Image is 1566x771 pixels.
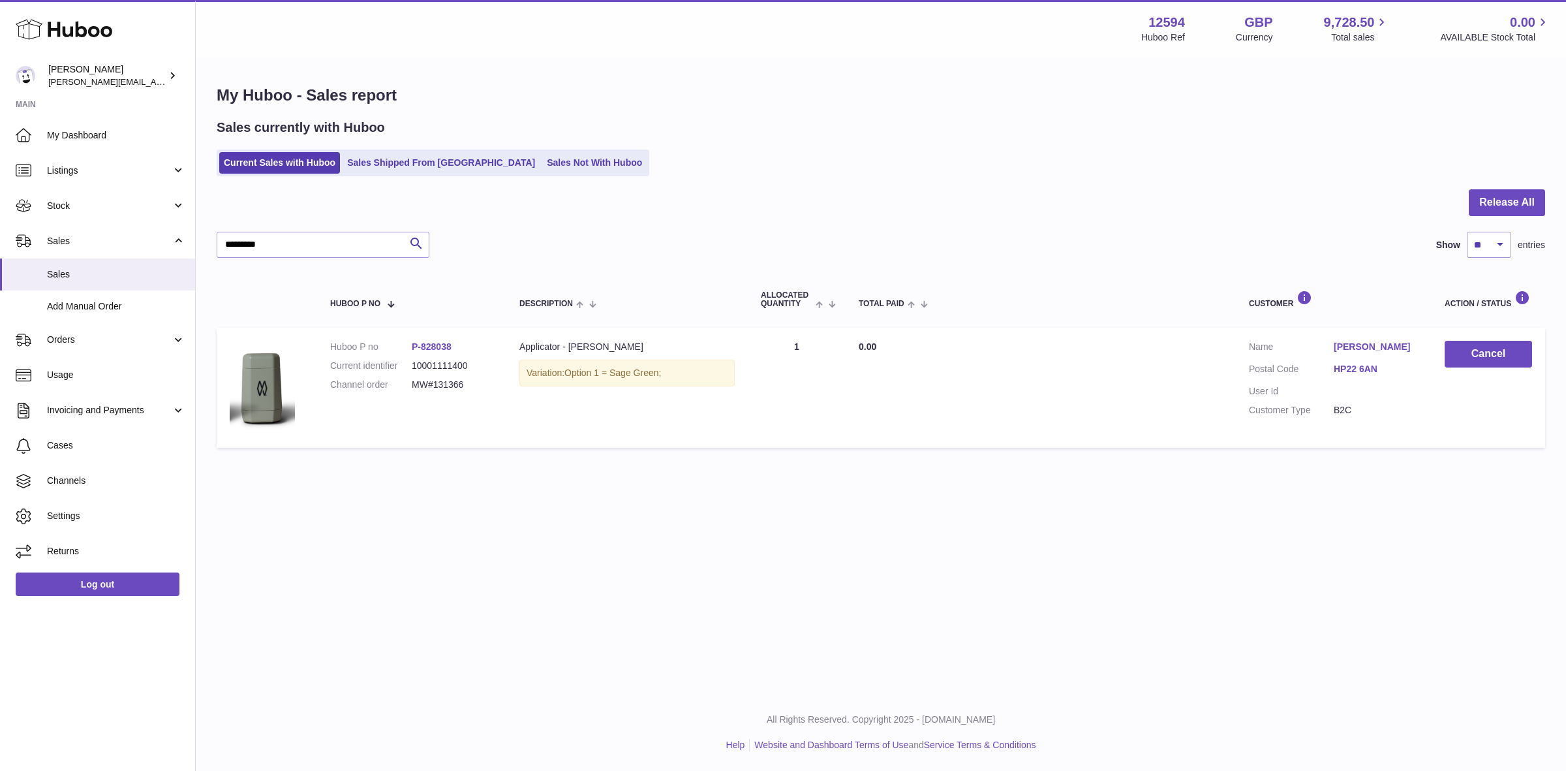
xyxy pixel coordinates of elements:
a: Log out [16,573,179,596]
div: [PERSON_NAME] [48,63,166,88]
a: Website and Dashboard Terms of Use [754,740,908,750]
div: Variation: [519,360,735,386]
dt: Current identifier [330,360,412,372]
span: [PERSON_NAME][EMAIL_ADDRESS][DOMAIN_NAME] [48,76,262,87]
img: 125941691597927.png [230,341,295,432]
span: Cases [47,439,185,452]
a: HP22 6AN [1334,363,1419,375]
td: 1 [748,328,846,447]
span: Invoicing and Payments [47,404,172,417]
span: Total paid [859,300,904,308]
span: 0.00 [859,341,876,352]
a: Service Terms & Conditions [924,740,1036,750]
span: entries [1518,239,1545,251]
strong: GBP [1244,14,1272,31]
li: and [750,739,1036,751]
dt: Name [1249,341,1334,356]
dt: Huboo P no [330,341,412,353]
span: Channels [47,475,185,487]
span: Option 1 = Sage Green; [564,368,661,378]
div: Applicator - [PERSON_NAME] [519,341,735,353]
a: 0.00 AVAILABLE Stock Total [1440,14,1550,44]
span: Total sales [1331,31,1389,44]
span: Description [519,300,573,308]
a: P-828038 [412,341,452,352]
a: [PERSON_NAME] [1334,341,1419,353]
span: Returns [47,545,185,558]
span: AVAILABLE Stock Total [1440,31,1550,44]
span: Listings [47,165,172,177]
span: Orders [47,334,172,346]
span: Sales [47,268,185,281]
dt: Channel order [330,379,412,391]
span: Stock [47,200,172,212]
span: ALLOCATED Quantity [761,291,812,308]
dd: MW#131366 [412,379,493,391]
button: Release All [1469,189,1545,216]
div: Action / Status [1445,291,1532,308]
a: 9,728.50 Total sales [1324,14,1390,44]
div: Huboo Ref [1141,31,1185,44]
label: Show [1436,239,1460,251]
p: All Rights Reserved. Copyright 2025 - [DOMAIN_NAME] [206,714,1556,726]
div: Customer [1249,291,1419,308]
dd: 10001111400 [412,360,493,372]
strong: 12594 [1148,14,1185,31]
span: Settings [47,510,185,522]
span: Huboo P no [330,300,380,308]
span: Add Manual Order [47,300,185,313]
dt: Customer Type [1249,404,1334,417]
span: My Dashboard [47,129,185,142]
div: Currency [1236,31,1273,44]
span: 9,728.50 [1324,14,1375,31]
span: Usage [47,369,185,381]
h2: Sales currently with Huboo [217,119,385,136]
button: Cancel [1445,341,1532,368]
a: Sales Not With Huboo [542,152,647,174]
span: Sales [47,235,172,247]
a: Current Sales with Huboo [219,152,340,174]
dt: Postal Code [1249,363,1334,379]
img: owen@wearemakewaves.com [16,66,35,86]
dd: B2C [1334,404,1419,417]
a: Help [726,740,745,750]
a: Sales Shipped From [GEOGRAPHIC_DATA] [343,152,540,174]
span: 0.00 [1510,14,1535,31]
dt: User Id [1249,385,1334,398]
h1: My Huboo - Sales report [217,85,1545,106]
